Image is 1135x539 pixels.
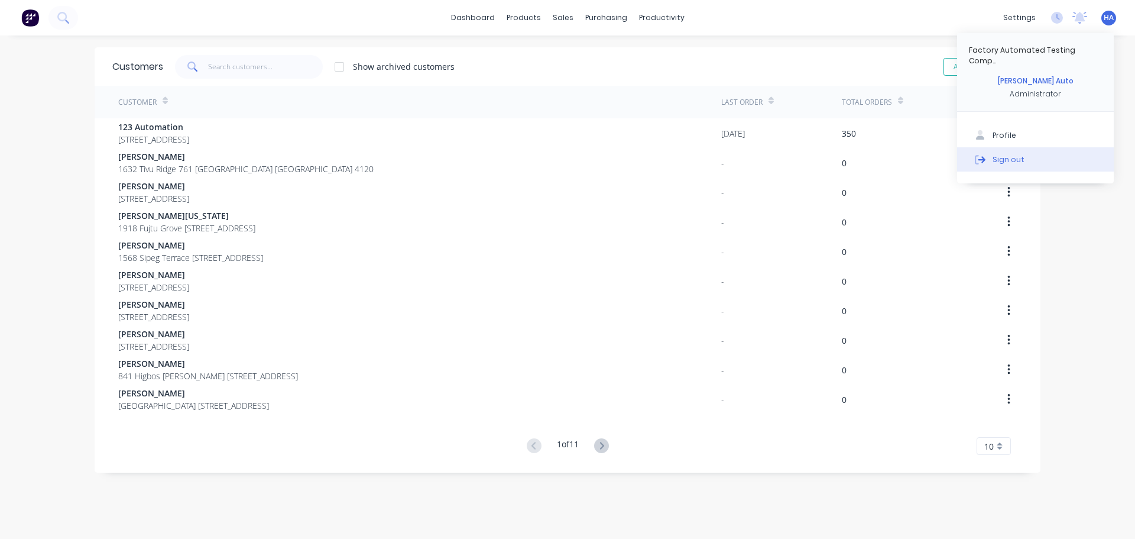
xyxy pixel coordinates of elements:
[721,275,724,288] div: -
[118,269,189,281] span: [PERSON_NAME]
[445,9,501,27] a: dashboard
[118,298,189,311] span: [PERSON_NAME]
[842,127,856,140] div: 350
[1010,89,1061,99] div: Administrator
[118,133,189,146] span: [STREET_ADDRESS]
[118,192,189,205] span: [STREET_ADDRESS]
[721,186,724,199] div: -
[998,76,1074,86] div: [PERSON_NAME] Auto
[842,157,847,169] div: 0
[721,393,724,406] div: -
[969,45,1102,66] div: Factory Automated Testing Comp...
[721,216,724,228] div: -
[842,186,847,199] div: 0
[118,328,189,340] span: [PERSON_NAME]
[118,340,189,353] span: [STREET_ADDRESS]
[721,246,724,258] div: -
[1104,12,1114,23] span: HA
[842,334,847,347] div: 0
[118,357,298,370] span: [PERSON_NAME]
[118,222,255,234] span: 1918 Fujtu Grove [STREET_ADDRESS]
[842,97,892,108] div: Total Orders
[721,334,724,347] div: -
[633,9,690,27] div: productivity
[118,150,374,163] span: [PERSON_NAME]
[993,130,1016,141] div: Profile
[118,97,157,108] div: Customer
[721,364,724,376] div: -
[112,60,163,74] div: Customers
[118,251,263,264] span: 1568 Sipeg Terrace [STREET_ADDRESS]
[721,97,763,108] div: Last Order
[957,147,1114,171] button: Sign out
[501,9,547,27] div: products
[21,9,39,27] img: Factory
[842,216,847,228] div: 0
[118,180,189,192] span: [PERSON_NAME]
[353,60,455,73] div: Show archived customers
[997,9,1042,27] div: settings
[118,399,269,412] span: [GEOGRAPHIC_DATA] [STREET_ADDRESS]
[721,157,724,169] div: -
[118,209,255,222] span: [PERSON_NAME][US_STATE]
[118,370,298,382] span: 841 Higbos [PERSON_NAME] [STREET_ADDRESS]
[842,275,847,288] div: 0
[547,9,579,27] div: sales
[118,121,189,133] span: 123 Automation
[993,154,1024,164] div: Sign out
[208,55,323,79] input: Search customers...
[118,281,189,293] span: [STREET_ADDRESS]
[579,9,633,27] div: purchasing
[943,58,1011,76] button: Add Customer
[118,239,263,251] span: [PERSON_NAME]
[842,305,847,317] div: 0
[118,311,189,323] span: [STREET_ADDRESS]
[118,387,269,399] span: [PERSON_NAME]
[842,393,847,406] div: 0
[842,246,847,258] div: 0
[721,305,724,317] div: -
[118,163,374,175] span: 1632 Tivu Ridge 761 [GEOGRAPHIC_DATA] [GEOGRAPHIC_DATA] 4120
[957,124,1114,147] button: Profile
[842,364,847,376] div: 0
[557,438,579,455] div: 1 of 11
[984,440,994,453] span: 10
[721,127,745,140] div: [DATE]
